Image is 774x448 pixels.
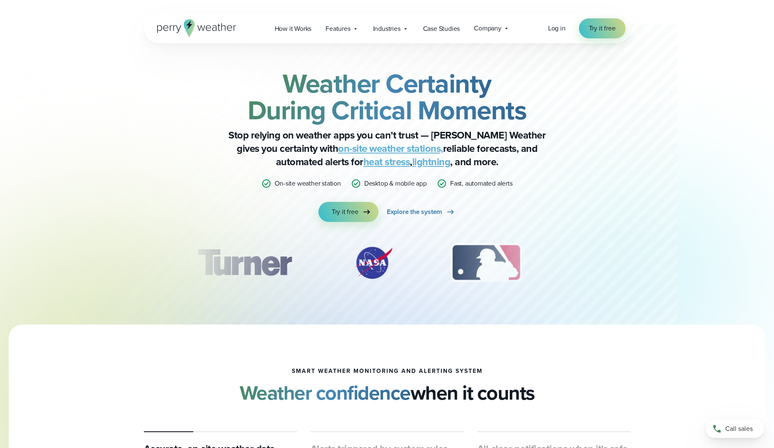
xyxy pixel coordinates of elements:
[474,23,501,33] span: Company
[275,179,341,189] p: On-site weather station
[240,378,411,408] strong: Weather confidence
[332,207,358,217] span: Try it free
[579,18,626,38] a: Try it free
[423,24,460,34] span: Case Studies
[344,242,402,284] img: NASA.svg
[292,368,483,375] h1: smart weather monitoring and alerting system
[318,202,378,222] a: Try it free
[248,64,527,130] strong: Weather Certainty During Critical Moments
[442,242,530,284] img: MLB.svg
[373,24,401,34] span: Industries
[706,420,764,438] a: Call sales
[412,154,451,169] a: lightning
[185,242,303,284] img: Turner-Construction_1.svg
[185,242,589,288] div: slideshow
[268,20,319,37] a: How it Works
[326,24,350,34] span: Features
[387,207,442,217] span: Explore the system
[363,154,410,169] a: heat stress
[240,381,535,405] h2: when it counts
[450,179,513,189] p: Fast, automated alerts
[442,242,530,284] div: 3 of 12
[570,242,637,284] div: 4 of 12
[548,23,566,33] a: Log in
[338,141,443,156] a: on-site weather stations,
[570,242,637,284] img: PGA.svg
[589,23,616,33] span: Try it free
[185,242,303,284] div: 1 of 12
[416,20,467,37] a: Case Studies
[725,424,753,434] span: Call sales
[387,202,456,222] a: Explore the system
[364,179,427,189] p: Desktop & mobile app
[344,242,402,284] div: 2 of 12
[220,128,554,169] p: Stop relying on weather apps you can’t trust — [PERSON_NAME] Weather gives you certainty with rel...
[275,24,312,34] span: How it Works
